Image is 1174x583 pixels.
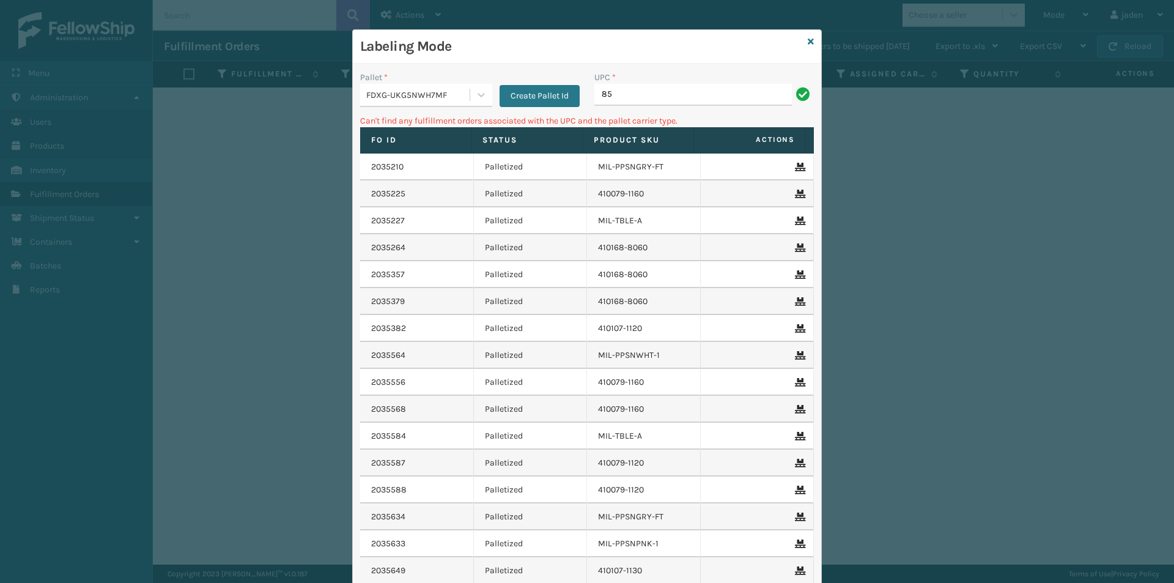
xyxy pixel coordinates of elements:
i: Remove From Pallet [795,513,802,521]
a: 2035587 [371,457,405,469]
td: MIL-PPSNGRY-FT [587,503,701,530]
a: 2035227 [371,215,405,227]
a: 2035584 [371,430,406,442]
label: Pallet [360,71,388,84]
a: 2035357 [371,269,405,281]
label: Status [482,135,571,146]
a: 2035649 [371,565,405,577]
td: 410079-1120 [587,477,701,503]
i: Remove From Pallet [795,432,802,440]
td: Palletized [474,154,588,180]
h3: Labeling Mode [360,37,803,56]
i: Remove From Pallet [795,297,802,306]
td: MIL-TBLE-A [587,423,701,450]
i: Remove From Pallet [795,243,802,252]
td: 410079-1160 [587,369,701,396]
i: Remove From Pallet [795,163,802,171]
i: Remove From Pallet [795,351,802,360]
i: Remove From Pallet [795,486,802,494]
i: Remove From Pallet [795,540,802,548]
td: 410168-8060 [587,234,701,261]
a: 2035568 [371,403,406,415]
a: 2035634 [371,511,405,523]
a: 2035210 [371,161,404,173]
i: Remove From Pallet [795,378,802,387]
td: Palletized [474,315,588,342]
i: Remove From Pallet [795,324,802,333]
td: Palletized [474,530,588,557]
td: Palletized [474,180,588,207]
a: 2035379 [371,295,405,308]
span: Actions [698,130,802,150]
td: Palletized [474,288,588,315]
td: Palletized [474,477,588,503]
i: Remove From Pallet [795,190,802,198]
td: 410079-1160 [587,180,701,207]
label: UPC [594,71,616,84]
td: Palletized [474,503,588,530]
td: Palletized [474,342,588,369]
a: 2035633 [371,538,405,550]
i: Remove From Pallet [795,217,802,225]
div: FDXG-UKG5NWH7MF [366,89,471,102]
a: 2035382 [371,322,406,335]
td: 410079-1120 [587,450,701,477]
a: 2035556 [371,376,405,388]
p: Can't find any fulfillment orders associated with the UPC and the pallet carrier type. [360,114,814,127]
i: Remove From Pallet [795,566,802,575]
a: 2035564 [371,349,405,362]
a: 2035588 [371,484,407,496]
td: MIL-PPSNGRY-FT [587,154,701,180]
a: 2035264 [371,242,405,254]
td: 410107-1120 [587,315,701,342]
td: Palletized [474,207,588,234]
td: Palletized [474,369,588,396]
td: Palletized [474,261,588,288]
td: MIL-PPSNPNK-1 [587,530,701,557]
i: Remove From Pallet [795,270,802,279]
label: Product SKU [594,135,682,146]
td: 410168-8060 [587,261,701,288]
td: Palletized [474,234,588,261]
td: 410079-1160 [587,396,701,423]
button: Create Pallet Id [500,85,580,107]
a: 2035225 [371,188,405,200]
td: MIL-PPSNWHT-1 [587,342,701,369]
i: Remove From Pallet [795,405,802,414]
td: Palletized [474,396,588,423]
i: Remove From Pallet [795,459,802,467]
label: Fo Id [371,135,460,146]
td: 410168-8060 [587,288,701,315]
td: MIL-TBLE-A [587,207,701,234]
td: Palletized [474,423,588,450]
td: Palletized [474,450,588,477]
